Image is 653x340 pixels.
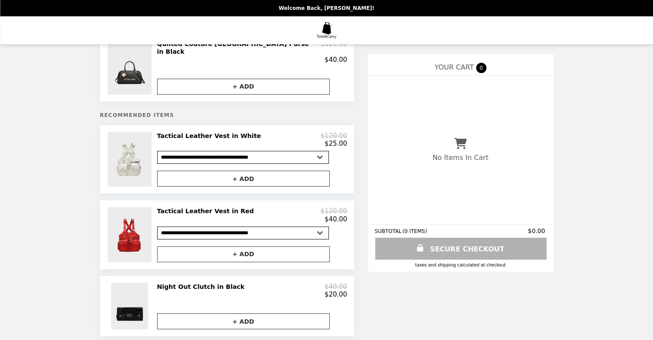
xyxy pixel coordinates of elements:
[111,283,151,329] img: Night Out Clutch in Black
[157,283,248,291] h2: Night Out Clutch in Black
[325,283,347,291] p: $40.00
[320,207,347,215] p: $120.00
[100,112,354,118] h5: Recommended Items
[432,153,488,162] p: No Items In Cart
[157,171,330,187] button: + ADD
[157,246,330,262] button: + ADD
[157,151,329,164] select: Select a product variant
[157,132,264,140] h2: Tactical Leather Vest in White
[402,228,427,234] span: ( 0 ITEMS )
[108,132,154,187] img: Tactical Leather Vest in White
[108,207,154,262] img: Tactical Leather Vest in Red
[325,140,347,147] p: $25.00
[108,40,153,95] img: Quilted Couture Italy Purse in Black
[320,132,347,140] p: $120.00
[476,63,486,73] span: 0
[315,21,339,39] img: Brand Logo
[157,79,330,95] button: + ADD
[157,227,329,239] select: Select a product variant
[375,263,547,267] div: Taxes and Shipping calculated at checkout
[157,313,330,329] button: + ADD
[157,207,258,215] h2: Tactical Leather Vest in Red
[325,215,347,223] p: $40.00
[279,5,374,11] p: Welcome Back, [PERSON_NAME]!
[528,227,546,234] span: $0.00
[434,63,474,71] span: YOUR CART
[375,228,403,234] span: SUBTOTAL
[325,56,347,64] p: $40.00
[325,291,347,298] p: $20.00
